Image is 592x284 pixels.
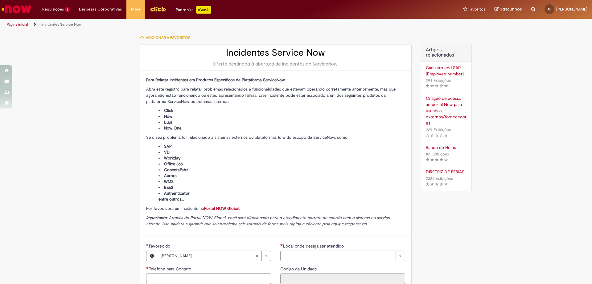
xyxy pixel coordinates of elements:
span: Favorecido, Allana Eduarda Souza Dos Santos Sinalli [149,243,171,249]
h2: Incidentes Service Now [146,48,405,58]
p: +GenAi [196,6,211,14]
a: Incidentes Service Now [41,22,82,27]
span: Obrigatório Preenchido [146,244,149,246]
img: click_logo_yellow_360x200.png [150,4,166,14]
span: Despesas Corporativas [79,6,122,12]
span: Somente leitura - Código da Unidade [280,266,318,272]
a: Cadastro cód SAP [Employee number] [426,65,467,77]
a: Página inicial [7,22,28,27]
span: Abra este registro para relatar problemas relacionados a funcionalidades que estavam operando cor... [146,87,396,104]
a: Rascunhos [495,6,522,12]
span: [PERSON_NAME] [161,251,255,261]
span: • [452,76,456,85]
a: [PERSON_NAME]Limpar campo Favorecido [158,251,271,261]
span: Favoritos [468,6,485,12]
abbr: Limpar campo Favorecido [252,251,261,261]
span: AS [548,7,551,11]
span: Por favor, abra um incidente no [146,206,240,211]
div: Oferta destinada à abertura de incidentes no ServiceNow. [146,61,405,67]
div: Padroniza [176,6,211,14]
a: DIRETRIZ DE FÉRIAS [426,169,467,175]
span: WMS [164,179,174,184]
span: Telefone para Contato [149,266,192,272]
span: 2329 Exibições [426,176,453,181]
label: Somente leitura - Código da Unidade [280,266,318,272]
span: Authenticator [164,191,190,196]
input: Telefone para Contato [146,273,271,284]
a: Limpar campo Local onde deseja ser atendido [280,251,405,261]
span: • [454,174,458,183]
a: Banco de Horas [426,144,467,150]
h3: Artigos relacionados [426,47,467,58]
span: ConectaFahz [164,167,188,172]
span: [PERSON_NAME] [556,6,587,12]
span: Requisições [42,6,64,12]
span: Aurora [164,173,177,178]
span: SAP [164,144,172,149]
button: Favorecido, Visualizar este registro Allana Eduarda Souza Dos Santos Sinalli [146,251,158,261]
span: Now [164,114,172,119]
span: Lupi [164,120,172,125]
span: VD [164,150,170,155]
strong: Importante [146,215,166,220]
span: Se o seu problema for relacionado a sistemas externos ou plataformas fora do escopo da ServiceNow... [146,135,348,140]
span: 294 Exibições [426,78,451,83]
span: Office 365 [164,161,183,167]
ul: Trilhas de página [5,19,390,30]
span: 181 Exibições [426,151,449,157]
span: Necessários [146,266,149,269]
input: Código da Unidade [280,273,405,284]
span: : Através do Portal NOW Global, você será direcionado para o atendimento correto de acordo com o ... [146,215,390,227]
img: ServiceNow [1,3,32,15]
span: Click [164,108,173,113]
span: Workday [164,155,180,161]
span: 1 [65,7,70,12]
span: 229 Exibições [426,127,451,132]
span: entre outros... [158,197,184,202]
span: Adicionar a Favoritos [146,35,190,40]
a: Portal NOW Global. [204,206,240,211]
span: • [450,150,454,158]
a: Criação de acesso ao portal Now para usuários externos/fornecedores [426,95,467,126]
span: Para Relatar Incidentes em Produtos Específicos da Plataforma ServiceNow [146,77,285,83]
span: Necessários - Local onde deseja ser atendido [283,243,345,249]
span: Now One [164,125,181,131]
span: More [131,6,141,12]
button: Adicionar a Favoritos [140,31,194,44]
span: Rascunhos [500,6,522,12]
span: • [452,125,456,134]
span: Necessários [280,244,283,246]
span: BEES [164,185,173,190]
